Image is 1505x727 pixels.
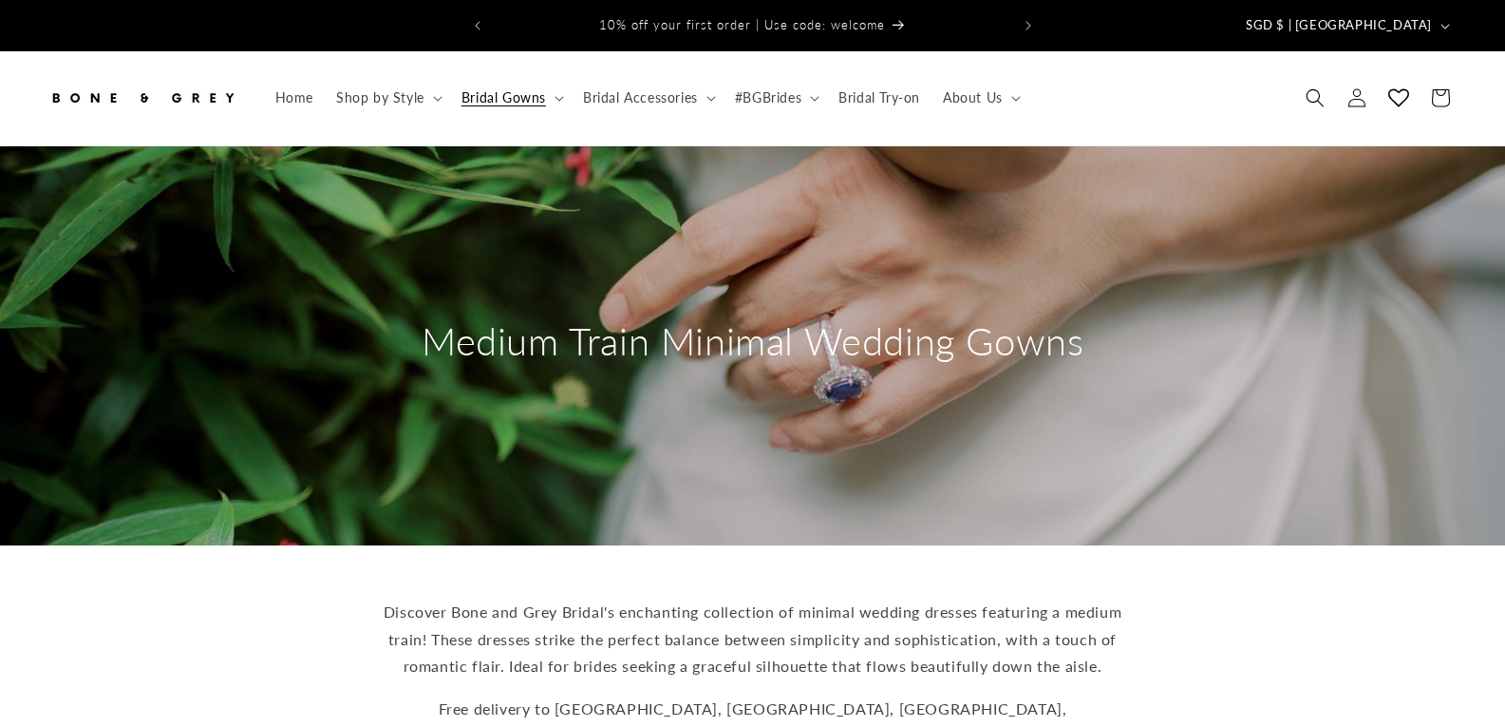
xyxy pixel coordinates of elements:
[1234,8,1458,44] button: SGD $ | [GEOGRAPHIC_DATA]
[572,78,724,118] summary: Bridal Accessories
[383,599,1123,680] p: Discover Bone and Grey Bridal's enchanting collection of minimal wedding dresses featuring a medi...
[1007,8,1049,44] button: Next announcement
[827,78,931,118] a: Bridal Try-on
[336,89,424,106] span: Shop by Style
[943,89,1003,106] span: About Us
[931,78,1028,118] summary: About Us
[275,89,313,106] span: Home
[599,17,885,32] span: 10% off your first order | Use code: welcome
[735,89,801,106] span: #BGBrides
[450,78,572,118] summary: Bridal Gowns
[461,89,546,106] span: Bridal Gowns
[41,70,245,126] a: Bone and Grey Bridal
[264,78,325,118] a: Home
[47,77,237,119] img: Bone and Grey Bridal
[422,316,1083,366] h2: Medium Train Minimal Wedding Gowns
[724,78,827,118] summary: #BGBrides
[325,78,450,118] summary: Shop by Style
[457,8,499,44] button: Previous announcement
[583,89,698,106] span: Bridal Accessories
[838,89,920,106] span: Bridal Try-on
[1246,16,1432,35] span: SGD $ | [GEOGRAPHIC_DATA]
[1294,77,1336,119] summary: Search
